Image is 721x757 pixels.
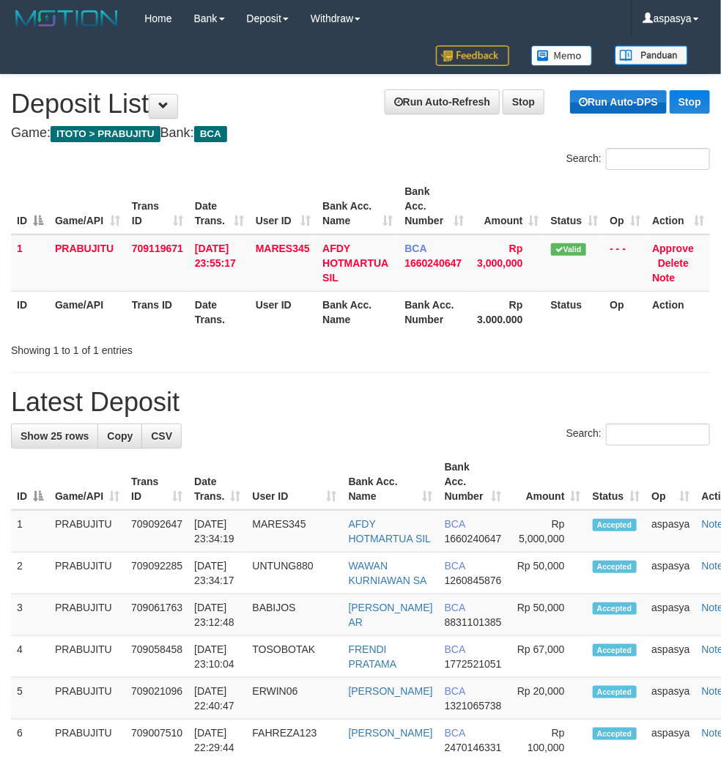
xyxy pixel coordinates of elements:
[470,291,545,333] th: Rp 3.000.000
[445,658,502,670] span: Copy 1772521051 to clipboard
[604,291,646,333] th: Op
[125,510,188,553] td: 709092647
[670,90,710,114] a: Stop
[646,594,695,636] td: aspasya
[11,388,710,417] h1: Latest Deposit
[503,89,544,114] a: Stop
[49,178,126,235] th: Game/API: activate to sort column ascending
[49,636,125,678] td: PRABUJITU
[445,643,465,655] span: BCA
[126,291,189,333] th: Trans ID
[246,510,342,553] td: MARES345
[477,243,522,269] span: Rp 3,000,000
[508,454,587,510] th: Amount: activate to sort column ascending
[11,178,49,235] th: ID: activate to sort column descending
[593,602,637,615] span: Accepted
[445,560,465,572] span: BCA
[445,533,502,544] span: Copy 1660240647 to clipboard
[125,678,188,720] td: 709021096
[250,178,317,235] th: User ID: activate to sort column ascending
[566,424,710,446] label: Search:
[188,678,246,720] td: [DATE] 22:40:47
[646,678,695,720] td: aspasya
[604,235,646,292] td: - - -
[194,126,227,142] span: BCA
[188,636,246,678] td: [DATE] 23:10:04
[11,510,49,553] td: 1
[125,594,188,636] td: 709061763
[188,594,246,636] td: [DATE] 23:12:48
[593,644,637,657] span: Accepted
[125,454,188,510] th: Trans ID: activate to sort column ascending
[508,678,587,720] td: Rp 20,000
[246,553,342,594] td: UNTUNG880
[508,553,587,594] td: Rp 50,000
[11,89,710,119] h1: Deposit List
[587,454,646,510] th: Status: activate to sort column ascending
[195,243,236,269] span: [DATE] 23:55:17
[445,742,502,753] span: Copy 2470146331 to clipboard
[49,510,125,553] td: PRABUJITU
[49,594,125,636] td: PRABUJITU
[646,636,695,678] td: aspasya
[349,518,432,544] a: AFDY HOTMARTUA SIL
[126,178,189,235] th: Trans ID: activate to sort column ascending
[508,594,587,636] td: Rp 50,000
[593,519,637,531] span: Accepted
[11,553,49,594] td: 2
[317,178,399,235] th: Bank Acc. Name: activate to sort column ascending
[11,424,98,448] a: Show 25 rows
[11,291,49,333] th: ID
[11,7,122,29] img: MOTION_logo.png
[593,728,637,740] span: Accepted
[125,553,188,594] td: 709092285
[49,678,125,720] td: PRABUJITU
[151,430,172,442] span: CSV
[132,243,183,254] span: 709119671
[445,616,502,628] span: Copy 8831101385 to clipboard
[49,454,125,510] th: Game/API: activate to sort column ascending
[11,636,49,678] td: 4
[445,518,465,530] span: BCA
[188,510,246,553] td: [DATE] 23:34:19
[445,700,502,712] span: Copy 1321065738 to clipboard
[322,243,388,284] a: AFDY HOTMARTUA SIL
[470,178,545,235] th: Amount: activate to sort column ascending
[11,678,49,720] td: 5
[343,454,439,510] th: Bank Acc. Name: activate to sort column ascending
[385,89,500,114] a: Run Auto-Refresh
[615,45,688,65] img: panduan.png
[107,430,133,442] span: Copy
[606,424,710,446] input: Search:
[593,686,637,698] span: Accepted
[246,594,342,636] td: BABIJOS
[508,510,587,553] td: Rp 5,000,000
[349,560,427,586] a: WAWAN KURNIAWAN SA
[658,257,689,269] a: Delete
[652,272,675,284] a: Note
[646,291,710,333] th: Action
[349,643,397,670] a: FRENDI PRATAMA
[256,243,310,254] span: MARES345
[436,45,509,66] img: Feedback.jpg
[646,553,695,594] td: aspasya
[349,727,433,739] a: [PERSON_NAME]
[545,178,604,235] th: Status: activate to sort column ascending
[646,454,695,510] th: Op: activate to sort column ascending
[11,337,289,358] div: Showing 1 to 1 of 1 entries
[531,45,593,66] img: Button%20Memo.svg
[399,178,470,235] th: Bank Acc. Number: activate to sort column ascending
[404,243,426,254] span: BCA
[551,243,586,256] span: Valid transaction
[49,553,125,594] td: PRABUJITU
[606,148,710,170] input: Search:
[604,178,646,235] th: Op: activate to sort column ascending
[49,291,126,333] th: Game/API
[593,561,637,573] span: Accepted
[49,235,126,292] td: PRABUJITU
[11,126,710,141] h4: Game: Bank:
[317,291,399,333] th: Bank Acc. Name
[652,243,694,254] a: Approve
[646,178,710,235] th: Action: activate to sort column ascending
[445,685,465,697] span: BCA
